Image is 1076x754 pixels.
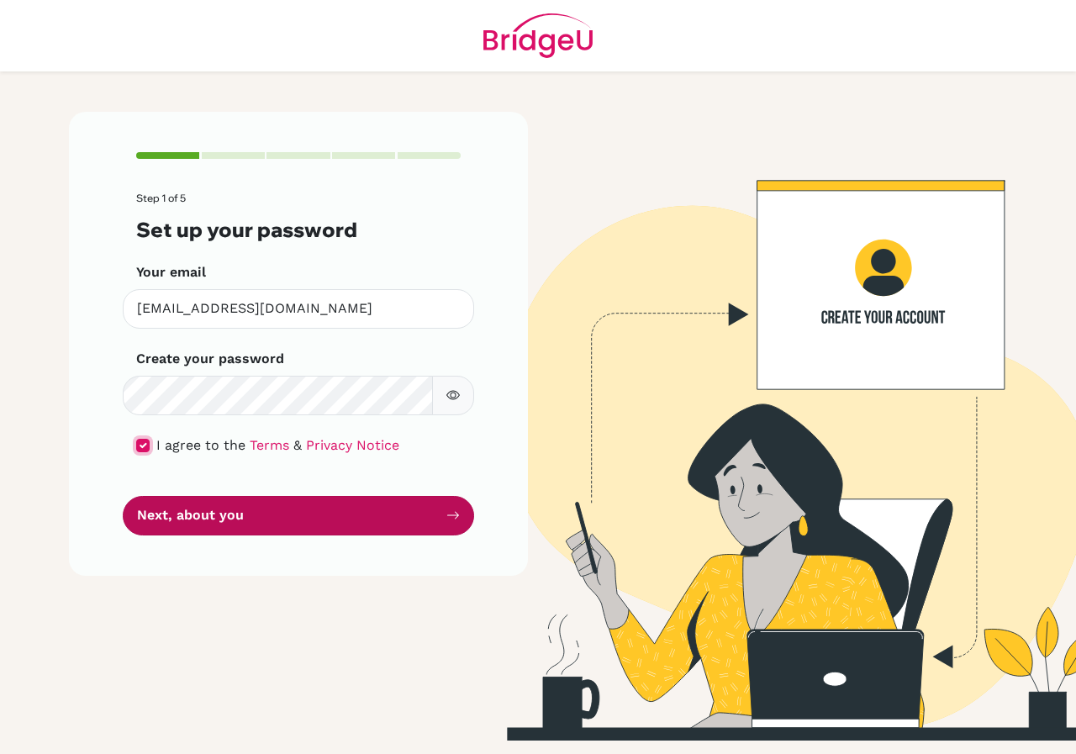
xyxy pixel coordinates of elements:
span: Step 1 of 5 [136,192,186,204]
button: Next, about you [123,496,474,535]
span: I agree to the [156,437,245,453]
label: Your email [136,262,206,282]
label: Create your password [136,349,284,369]
h3: Set up your password [136,218,461,242]
span: & [293,437,302,453]
input: Insert your email* [123,289,474,329]
a: Privacy Notice [306,437,399,453]
a: Terms [250,437,289,453]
